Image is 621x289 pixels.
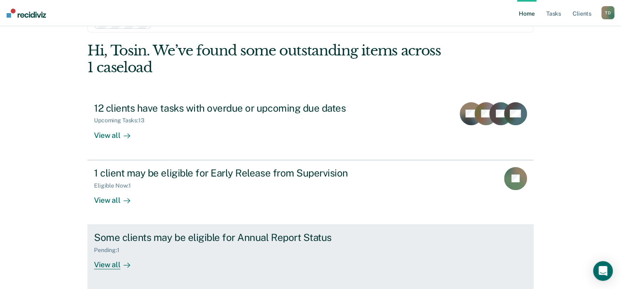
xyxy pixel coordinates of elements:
div: View all [94,124,140,140]
img: Recidiviz [7,9,46,18]
div: Upcoming Tasks : 13 [94,117,151,124]
div: View all [94,254,140,270]
button: TD [601,6,614,19]
div: 12 clients have tasks with overdue or upcoming due dates [94,102,382,114]
div: Some clients may be eligible for Annual Report Status [94,232,382,243]
div: T D [601,6,614,19]
div: Pending : 1 [94,247,126,254]
a: 1 client may be eligible for Early Release from SupervisionEligible Now:1View all [87,160,534,225]
div: Open Intercom Messenger [593,261,613,281]
a: 12 clients have tasks with overdue or upcoming due datesUpcoming Tasks:13View all [87,96,534,160]
div: 1 client may be eligible for Early Release from Supervision [94,167,382,179]
div: Eligible Now : 1 [94,182,137,189]
div: View all [94,189,140,205]
div: Hi, Tosin. We’ve found some outstanding items across 1 caseload [87,42,444,76]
